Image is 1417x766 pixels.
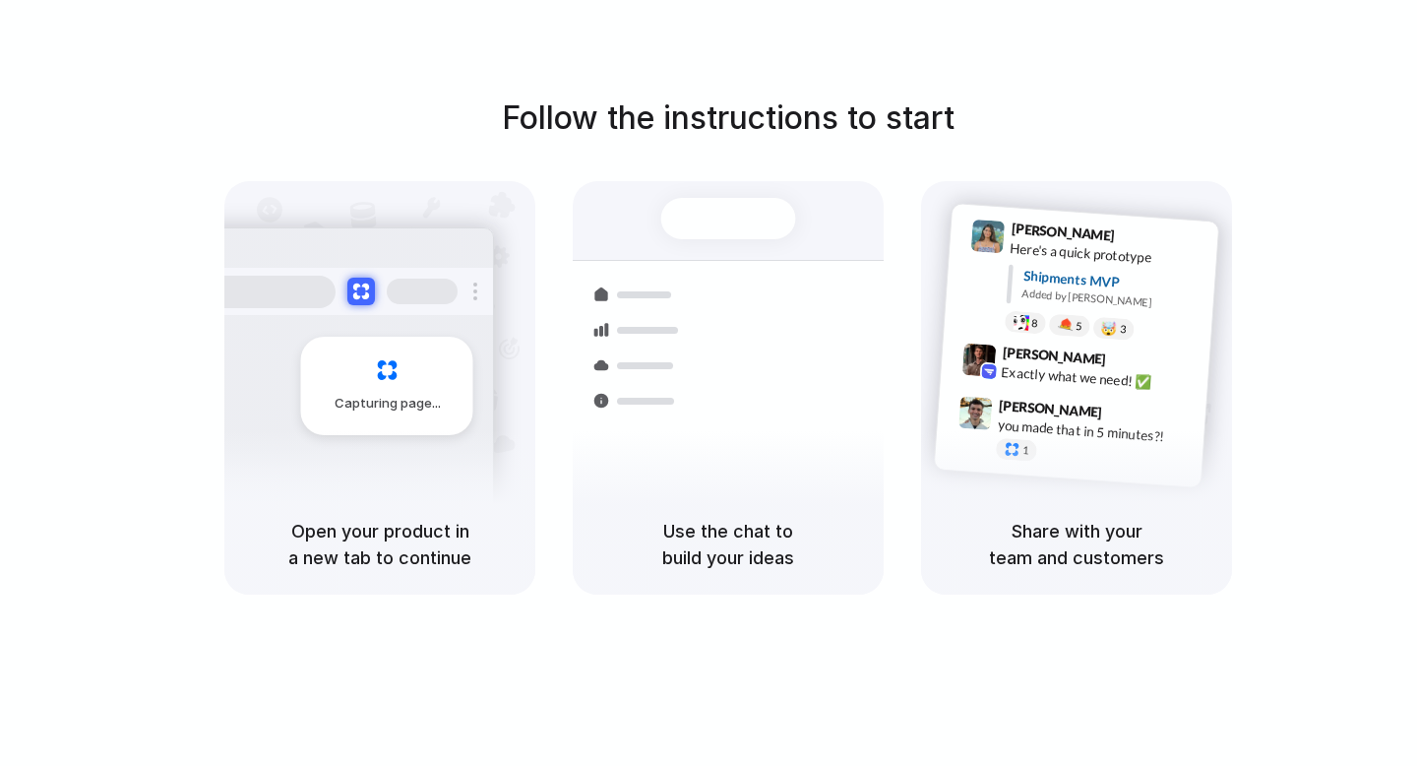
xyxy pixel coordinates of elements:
[999,395,1103,423] span: [PERSON_NAME]
[1001,361,1198,395] div: Exactly what we need! ✅
[1011,218,1115,246] span: [PERSON_NAME]
[1002,342,1106,370] span: [PERSON_NAME]
[1120,324,1127,335] span: 3
[1010,238,1206,272] div: Here's a quick prototype
[1108,404,1148,427] span: 9:47 AM
[945,518,1208,571] h5: Share with your team and customers
[502,95,955,142] h1: Follow the instructions to start
[1112,351,1152,374] span: 9:42 AM
[596,518,860,571] h5: Use the chat to build your ideas
[1031,318,1038,329] span: 8
[1076,321,1082,332] span: 5
[1121,227,1161,251] span: 9:41 AM
[997,415,1194,448] div: you made that in 5 minutes?!
[1022,266,1204,298] div: Shipments MVP
[335,394,444,414] span: Capturing page
[248,518,512,571] h5: Open your product in a new tab to continue
[1021,286,1202,314] div: Added by [PERSON_NAME]
[1101,321,1118,336] div: 🤯
[1022,445,1029,456] span: 1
